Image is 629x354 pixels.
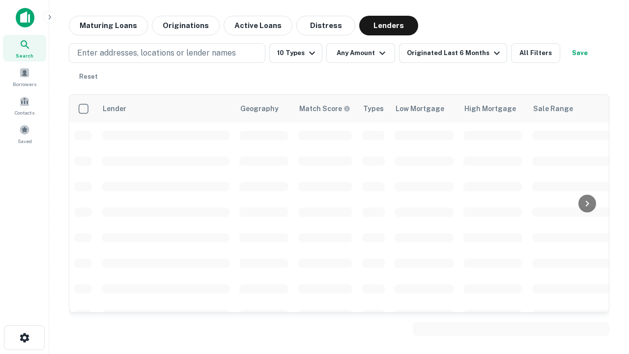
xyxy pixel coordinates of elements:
button: Enter addresses, locations or lender names [69,43,265,63]
button: Maturing Loans [69,16,148,35]
p: Enter addresses, locations or lender names [77,47,236,59]
button: 10 Types [269,43,322,63]
button: All Filters [511,43,560,63]
button: Distress [296,16,355,35]
div: High Mortgage [464,103,516,115]
div: Low Mortgage [396,103,444,115]
button: Active Loans [224,16,292,35]
th: Geography [234,95,293,122]
th: High Mortgage [458,95,527,122]
h6: Match Score [299,103,348,114]
a: Search [3,35,46,61]
button: Save your search to get updates of matches that match your search criteria. [564,43,596,63]
th: Lender [97,95,234,122]
div: Lender [103,103,126,115]
a: Saved [3,120,46,147]
div: Geography [240,103,279,115]
a: Contacts [3,92,46,118]
div: Sale Range [533,103,573,115]
th: Types [357,95,390,122]
button: Lenders [359,16,418,35]
button: Reset [73,67,104,87]
img: capitalize-icon.png [16,8,34,28]
span: Saved [18,137,32,145]
div: Originated Last 6 Months [407,47,503,59]
div: Types [363,103,384,115]
th: Low Mortgage [390,95,458,122]
span: Borrowers [13,80,36,88]
span: Search [16,52,33,59]
iframe: Chat Widget [580,275,629,323]
button: Any Amount [326,43,395,63]
button: Originated Last 6 Months [399,43,507,63]
button: Originations [152,16,220,35]
span: Contacts [15,109,34,117]
a: Borrowers [3,63,46,90]
th: Capitalize uses an advanced AI algorithm to match your search with the best lender. The match sco... [293,95,357,122]
th: Sale Range [527,95,616,122]
div: Capitalize uses an advanced AI algorithm to match your search with the best lender. The match sco... [299,103,350,114]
